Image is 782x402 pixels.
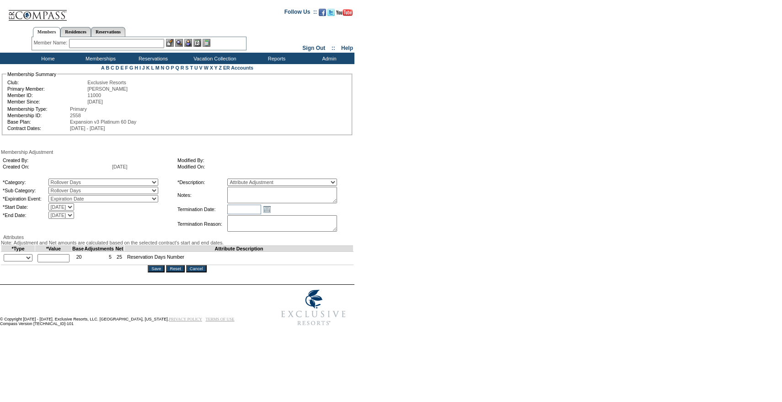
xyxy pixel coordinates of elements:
[327,11,335,17] a: Follow us on Twitter
[3,195,48,202] td: *Expiration Event:
[84,252,114,265] td: 5
[146,65,150,71] a: K
[204,65,209,71] a: W
[332,45,335,51] span: ::
[84,246,114,252] td: Adjustments
[3,203,48,211] td: *Start Date:
[87,92,101,98] span: 11000
[177,204,226,214] td: Termination Date:
[319,11,326,17] a: Become our fan on Facebook
[124,246,353,252] td: Attribute Description
[60,27,91,37] a: Residences
[175,65,179,71] a: Q
[178,53,249,64] td: Vacation Collection
[72,252,84,265] td: 20
[262,204,272,214] a: Open the calendar popup.
[166,39,174,47] img: b_edit.gif
[70,125,105,131] span: [DATE] - [DATE]
[177,187,226,203] td: Notes:
[166,265,184,272] input: Reset
[177,164,348,169] td: Modified On:
[148,265,165,272] input: Save
[3,164,111,169] td: Created On:
[114,246,125,252] td: Net
[166,65,169,71] a: O
[214,65,218,71] a: Y
[7,86,86,92] td: Primary Member:
[327,9,335,16] img: Follow us on Twitter
[175,39,183,47] img: View
[319,9,326,16] img: Become our fan on Facebook
[120,65,123,71] a: E
[87,99,103,104] span: [DATE]
[199,65,203,71] a: V
[169,317,202,321] a: PRIVACY POLICY
[35,246,72,252] td: *Value
[21,53,73,64] td: Home
[126,53,178,64] td: Reservations
[87,80,126,85] span: Exclusive Resorts
[171,65,174,71] a: P
[3,179,48,186] td: *Category:
[7,99,86,104] td: Member Since:
[116,65,119,71] a: D
[7,113,69,118] td: Membership ID:
[87,86,128,92] span: [PERSON_NAME]
[70,113,81,118] span: 2558
[1,246,35,252] td: *Type
[336,9,353,16] img: Subscribe to our YouTube Channel
[7,106,69,112] td: Membership Type:
[223,65,253,71] a: ER Accounts
[124,252,353,265] td: Reservation Days Number
[6,71,57,77] legend: Membership Summary
[7,92,86,98] td: Member ID:
[302,53,354,64] td: Admin
[186,265,207,272] input: Cancel
[33,27,61,37] a: Members
[206,317,235,321] a: TERMS OF USE
[34,39,69,47] div: Member Name:
[210,65,213,71] a: X
[1,240,354,245] div: Note: Adjustment and Net amounts are calculated based on the selected contract's start and end da...
[161,65,165,71] a: N
[3,187,48,194] td: *Sub Category:
[184,39,192,47] img: Impersonate
[101,65,104,71] a: A
[7,80,86,85] td: Club:
[284,8,317,19] td: Follow Us ::
[73,53,126,64] td: Memberships
[91,27,125,37] a: Reservations
[193,39,201,47] img: Reservations
[151,65,154,71] a: L
[112,164,128,169] span: [DATE]
[181,65,184,71] a: R
[185,65,188,71] a: S
[177,215,226,233] td: Termination Reason:
[7,119,69,125] td: Base Plan:
[114,252,125,265] td: 25
[177,179,226,186] td: *Description:
[125,65,128,71] a: F
[273,285,354,331] img: Exclusive Resorts
[219,65,222,71] a: Z
[3,212,48,219] td: *End Date:
[8,2,67,21] img: Compass Home
[111,65,114,71] a: C
[194,65,198,71] a: U
[72,246,84,252] td: Base
[336,11,353,17] a: Subscribe to our YouTube Channel
[1,149,354,155] div: Membership Adjustment
[142,65,145,71] a: J
[302,45,325,51] a: Sign Out
[1,234,354,240] div: Attributes
[70,119,136,125] span: Expansion v3 Platinum 60 Day
[3,158,111,163] td: Created By:
[129,65,133,71] a: G
[249,53,302,64] td: Reports
[139,65,141,71] a: I
[134,65,138,71] a: H
[203,39,210,47] img: b_calculator.gif
[341,45,353,51] a: Help
[190,65,193,71] a: T
[7,125,69,131] td: Contract Dates:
